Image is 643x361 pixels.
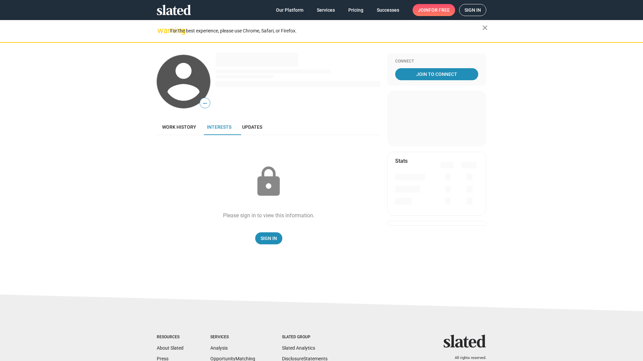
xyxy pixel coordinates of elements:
[395,68,478,80] a: Join To Connect
[371,4,405,16] a: Successes
[311,4,340,16] a: Services
[276,4,303,16] span: Our Platform
[261,232,277,244] span: Sign In
[170,26,482,35] div: For the best experience, please use Chrome, Safari, or Firefox.
[157,345,184,351] a: About Slated
[271,4,309,16] a: Our Platform
[348,4,363,16] span: Pricing
[200,99,210,108] span: —
[317,4,335,16] span: Services
[413,4,455,16] a: Joinfor free
[343,4,369,16] a: Pricing
[207,124,231,130] span: Interests
[242,124,262,130] span: Updates
[395,59,478,64] div: Connect
[429,4,450,16] span: for free
[418,4,450,16] span: Join
[157,26,165,34] mat-icon: warning
[202,119,237,135] a: Interests
[210,335,255,340] div: Services
[481,24,489,32] mat-icon: close
[465,4,481,16] span: Sign in
[395,157,408,164] mat-card-title: Stats
[223,212,314,219] div: Please sign in to view this information.
[282,335,328,340] div: Slated Group
[282,345,315,351] a: Slated Analytics
[157,335,184,340] div: Resources
[210,345,228,351] a: Analysis
[157,119,202,135] a: Work history
[252,165,285,199] mat-icon: lock
[377,4,399,16] span: Successes
[397,68,477,80] span: Join To Connect
[255,232,282,244] a: Sign In
[237,119,268,135] a: Updates
[162,124,196,130] span: Work history
[459,4,486,16] a: Sign in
